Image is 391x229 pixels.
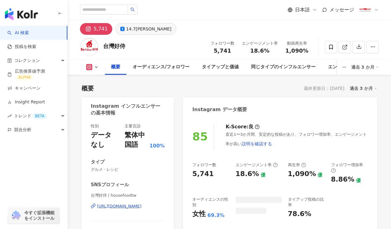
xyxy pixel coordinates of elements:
[14,123,31,137] span: 競合分析
[7,44,36,50] a: 投稿を検索
[33,113,47,119] div: BETA
[91,123,99,129] div: 性別
[130,7,135,12] span: search
[351,62,379,72] div: 過去 3 か月
[249,123,253,130] div: 良
[7,30,29,36] a: searchAI 検索
[111,63,120,71] div: 概要
[82,84,94,93] div: 概要
[91,131,118,150] div: データなし
[192,209,206,219] div: 女性
[285,40,309,46] div: 動画再生率
[126,25,171,33] div: 14.7[PERSON_NAME]
[295,6,310,13] span: 日本語
[91,193,165,198] span: 台灣好侍 | housefoodtw
[251,63,316,71] div: 同じタイプのインフルエンサー
[192,197,229,208] div: オーディエンスの性別
[5,8,38,20] img: logo
[225,132,368,150] div: 直近1〜3か月間、安定的な投稿があり、フォロワー増加率、エンゲージメント率が高い
[242,141,272,146] span: 説明を確認する
[192,130,208,143] div: 85
[288,169,316,179] div: 1,090%
[329,7,354,13] span: メッセージ
[125,123,141,129] div: 主要言語
[115,23,176,35] button: 14.7[PERSON_NAME]
[304,86,344,91] div: 最終更新日：[DATE]
[94,25,108,33] div: 5,741
[350,84,377,92] div: 過去 3 か月
[241,138,272,150] button: 説明を確認する
[331,162,368,173] div: フォロワー増加率
[7,114,12,118] span: rise
[150,143,165,149] span: 100%
[210,40,234,46] div: フォロワー数
[317,172,322,179] div: 優
[288,162,306,168] div: 再生率
[103,42,125,50] div: 台灣好侍
[214,47,231,54] span: 5,741
[91,103,162,117] div: Instagram インフルエンサーの基本情報
[225,123,260,130] div: K-Score :
[7,68,62,81] a: 広告換算値予測ALPHA
[328,63,374,71] div: エンゲージメント分析
[8,207,60,224] a: chrome extension今すぐ拡張機能をインストール
[10,211,22,220] img: chrome extension
[14,54,40,67] span: コレクション
[331,175,354,184] div: 8.86%
[250,48,269,54] span: 18.6%
[207,212,225,219] div: 69.3%
[261,172,265,179] div: 優
[97,203,142,209] div: [URL][DOMAIN_NAME]
[24,210,58,221] span: 今すぐ拡張機能をインストール
[7,85,41,91] a: キャンペーン
[242,40,278,46] div: エンゲージメント率
[285,48,309,54] span: 1,090%
[236,162,278,168] div: エンゲージメント率
[192,106,247,113] div: Instagram データ概要
[80,23,112,35] button: 5,741
[80,38,98,56] img: KOL Avatar
[91,159,105,165] div: タイプ
[125,131,148,150] div: 繁体中国語
[236,169,259,179] div: 18.6%
[14,109,47,123] span: トレンド
[356,177,361,184] div: 優
[133,63,190,71] div: オーディエンス/フォロワー
[192,162,216,168] div: フォロワー数
[359,4,371,16] img: 359824279_785383976458838_6227106914348312772_n.png
[91,203,165,209] a: [URL][DOMAIN_NAME]
[288,209,311,219] div: 78.6%
[202,63,239,71] div: タイアップと価値
[91,182,129,188] div: SNSプロフィール
[7,99,45,105] a: Insight Report
[192,169,214,179] div: 5,741
[91,167,165,172] span: グルメ · レシピ
[288,197,325,208] div: タイアップ投稿の比率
